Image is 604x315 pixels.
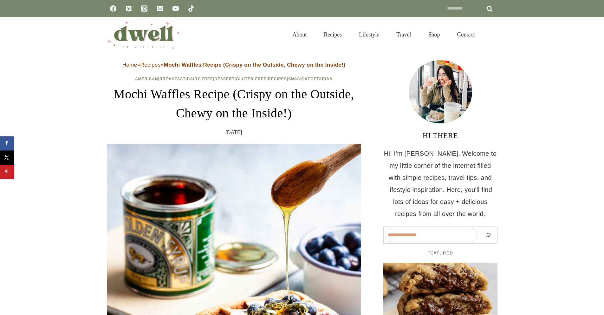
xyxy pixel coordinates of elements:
[122,62,137,68] a: Home
[383,130,497,141] h3: HI THERE
[268,77,287,81] a: Recipes
[140,62,161,68] a: Recipes
[315,23,350,46] a: Recipes
[107,2,120,15] a: Facebook
[449,23,484,46] a: Contact
[138,2,151,15] a: Instagram
[107,85,361,123] h1: Mochi Waffles Recipe (Crispy on the Outside, Chewy on the Inside!)
[122,2,135,15] a: Pinterest
[383,250,497,256] h5: FEATURED
[481,228,496,242] button: Search
[388,23,419,46] a: Travel
[284,23,483,46] nav: Primary Navigation
[107,20,180,49] img: DWELL by michelle
[288,77,303,81] a: Snack
[419,23,448,46] a: Shop
[383,148,497,220] p: Hi! I'm [PERSON_NAME]. Welcome to my little corner of the internet filled with simple recipes, tr...
[305,77,333,81] a: Vegetarian
[487,29,497,40] button: View Search Form
[135,77,333,81] span: | | | | | | |
[185,2,198,15] a: TikTok
[214,77,235,81] a: Dessert
[284,23,315,46] a: About
[187,77,213,81] a: Dairy-Free
[164,62,346,68] strong: Mochi Waffles Recipe (Crispy on the Outside, Chewy on the Inside!)
[169,2,182,15] a: YouTube
[350,23,388,46] a: Lifestyle
[236,77,266,81] a: Gluten-Free
[225,128,242,137] time: [DATE]
[159,77,185,81] a: Breakfast
[135,77,158,81] a: American
[154,2,166,15] a: Email
[122,62,346,68] span: » »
